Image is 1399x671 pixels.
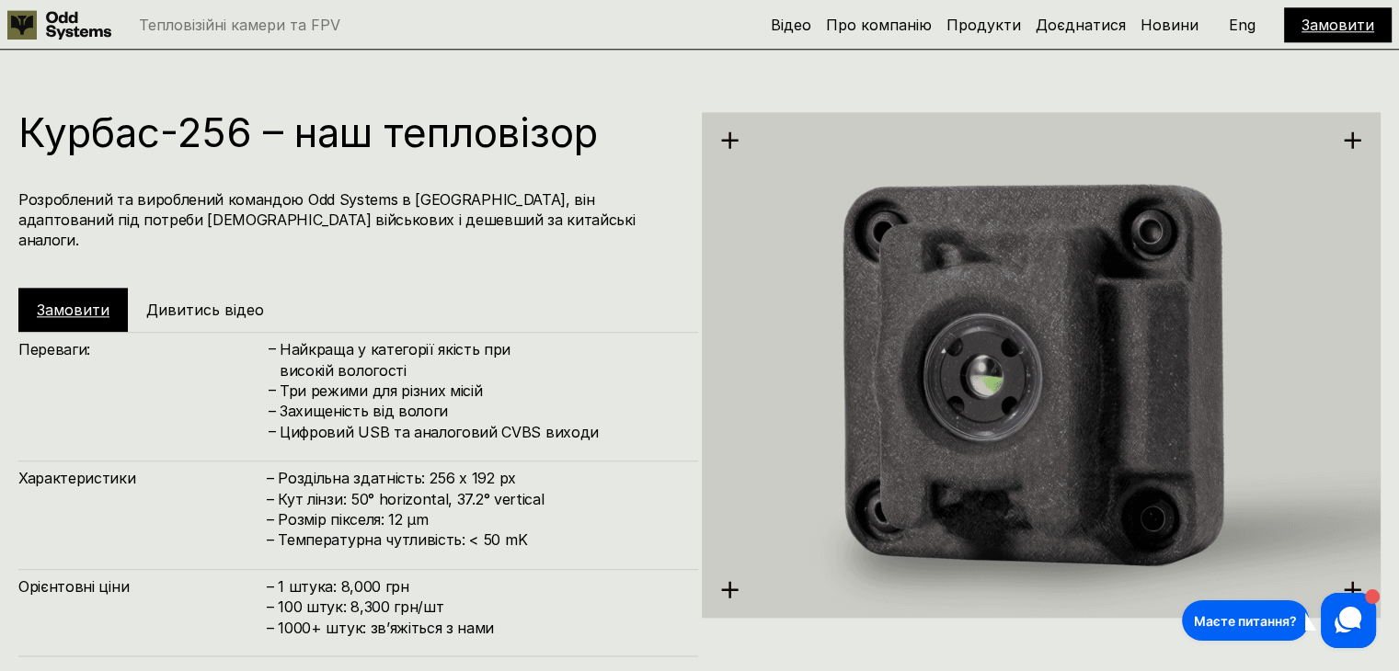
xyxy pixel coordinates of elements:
[269,421,276,441] h4: –
[18,468,267,488] h4: Характеристики
[18,339,267,359] h4: Переваги:
[146,300,264,320] h5: Дивитись відео
[139,17,340,32] p: Тепловізійні камери та FPV
[269,338,276,358] h4: –
[37,301,109,319] a: Замовити
[18,189,680,251] h4: Розроблений та вироблений командою Odd Systems в [GEOGRAPHIC_DATA], він адаптований під потреби [...
[946,16,1021,34] a: Продукти
[280,401,680,421] h4: Захищеність від вологи
[18,112,680,153] h1: Курбас-256 – наш тепловізор
[267,619,494,637] span: – ⁠1000+ штук: звʼяжіться з нами
[771,16,811,34] a: Відео
[267,468,680,551] h4: – Роздільна здатність: 256 x 192 px – Кут лінзи: 50° horizontal, 37.2° vertical – Розмір пікселя:...
[280,422,680,442] h4: Цифровий USB та аналоговий CVBS виходи
[1302,16,1374,34] a: Замовити
[280,381,680,401] h4: Три режими для різних місій
[269,400,276,420] h4: –
[1229,17,1256,32] p: Eng
[1036,16,1126,34] a: Доєднатися
[1141,16,1198,34] a: Новини
[280,339,680,381] h4: Найкраща у категорії якість при високій вологості
[826,16,932,34] a: Про компанію
[18,576,267,597] h4: Орієнтовні ціни
[1177,588,1381,653] iframe: HelpCrunch
[269,380,276,400] h4: –
[267,576,680,638] h4: – 1 штука: 8,000 грн – 100 штук: 8,300 грн/шт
